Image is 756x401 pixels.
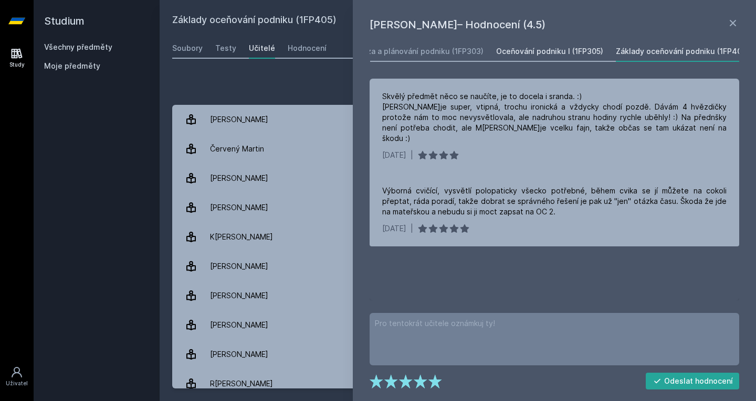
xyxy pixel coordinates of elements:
div: [PERSON_NAME] [210,285,268,306]
div: Skvělý předmět něco se naučíte, je to docela i sranda. :) [PERSON_NAME]je super, vtipná, trochu i... [382,91,727,144]
a: [PERSON_NAME] 1 hodnocení 5.0 [172,193,743,222]
a: [PERSON_NAME] 1 hodnocení 5.0 [172,340,743,369]
a: Testy [215,38,236,59]
span: Moje předměty [44,61,100,71]
div: Soubory [172,43,203,53]
div: [PERSON_NAME] [210,315,268,335]
div: [PERSON_NAME] [210,344,268,365]
div: Study [9,61,25,69]
div: R[PERSON_NAME] [210,373,273,394]
a: [PERSON_NAME] 5 hodnocení 4.8 [172,281,743,310]
a: Uživatel [2,361,31,393]
a: [PERSON_NAME] 2 hodnocení 5.0 [172,252,743,281]
div: Uživatel [6,380,28,387]
div: K[PERSON_NAME] [210,226,273,247]
div: Výborná cvičící, vysvětlí polopaticky všecko potřebné, během cvika se jí můžete na cokoli přeptat... [382,186,727,217]
a: K[PERSON_NAME] 2 hodnocení 5.0 [172,222,743,252]
a: Study [2,42,31,74]
div: [PERSON_NAME] [210,197,268,218]
a: Červený Martin 1 hodnocení 5.0 [172,134,743,164]
a: R[PERSON_NAME] 2 hodnocení 4.5 [172,369,743,398]
a: [PERSON_NAME] 3 hodnocení 5.0 [172,164,743,193]
div: [PERSON_NAME] [210,109,268,130]
div: Hodnocení [288,43,327,53]
div: [PERSON_NAME] [210,256,268,277]
div: [DATE] [382,223,406,234]
div: Testy [215,43,236,53]
a: Učitelé [249,38,275,59]
div: [PERSON_NAME] [210,168,268,189]
a: Všechny předměty [44,42,112,51]
div: | [411,150,413,160]
a: Hodnocení [288,38,327,59]
div: Červený Martin [210,138,264,159]
h2: Základy oceňování podniku (1FP405) [172,13,626,29]
a: [PERSON_NAME] [172,105,743,134]
div: [DATE] [382,150,406,160]
a: Soubory [172,38,203,59]
div: | [411,223,413,234]
a: [PERSON_NAME] 1 hodnocení 4.0 [172,310,743,340]
button: Odeslat hodnocení [646,373,740,389]
div: Učitelé [249,43,275,53]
